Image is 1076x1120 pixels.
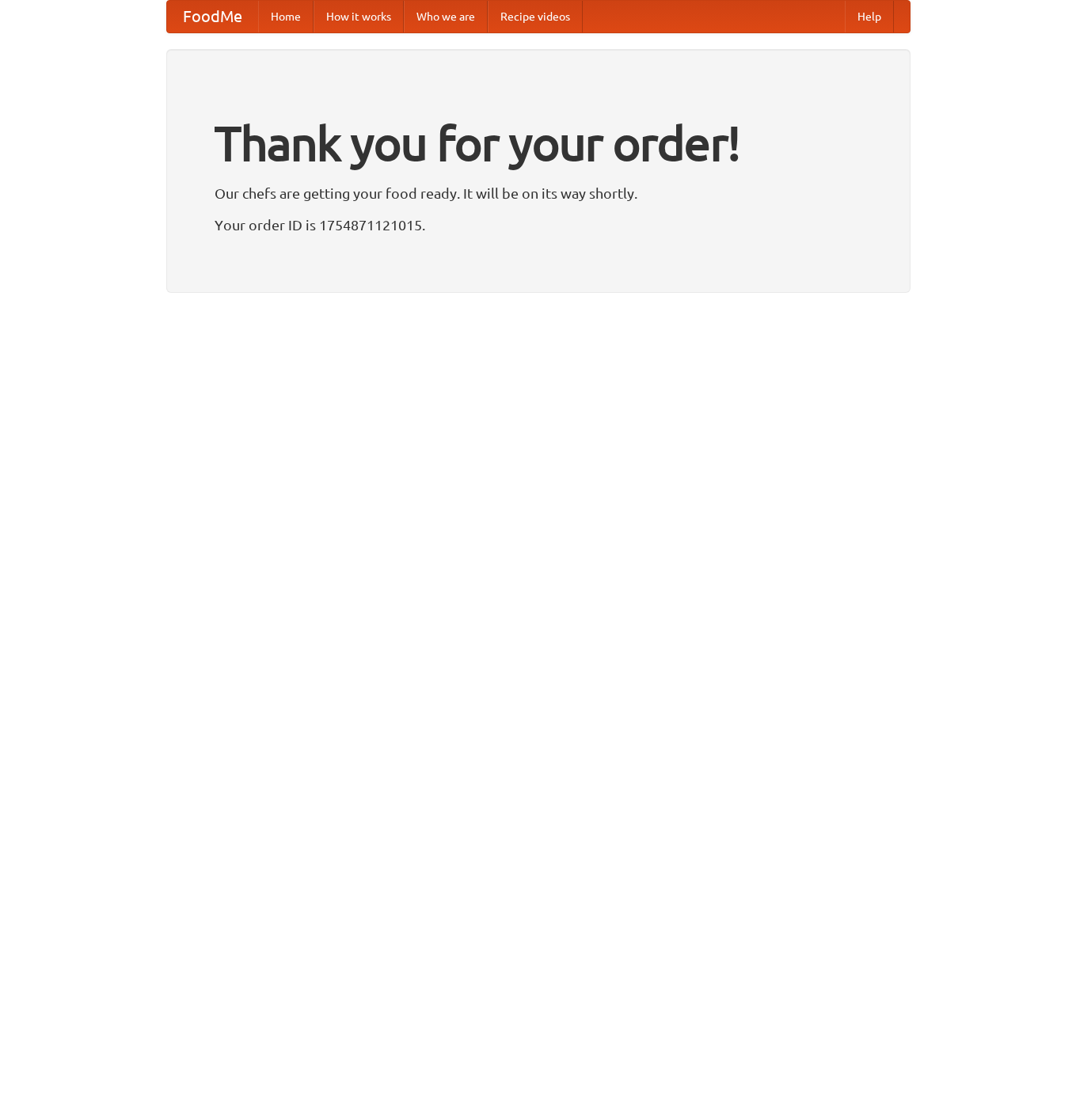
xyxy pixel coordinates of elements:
a: Recipe videos [488,1,583,32]
a: Help [845,1,894,32]
p: Your order ID is 1754871121015. [215,213,862,237]
h1: Thank you for your order! [215,105,862,181]
a: Home [258,1,314,32]
p: Our chefs are getting your food ready. It will be on its way shortly. [215,181,862,205]
a: How it works [314,1,404,32]
a: FoodMe [167,1,258,32]
a: Who we are [404,1,488,32]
